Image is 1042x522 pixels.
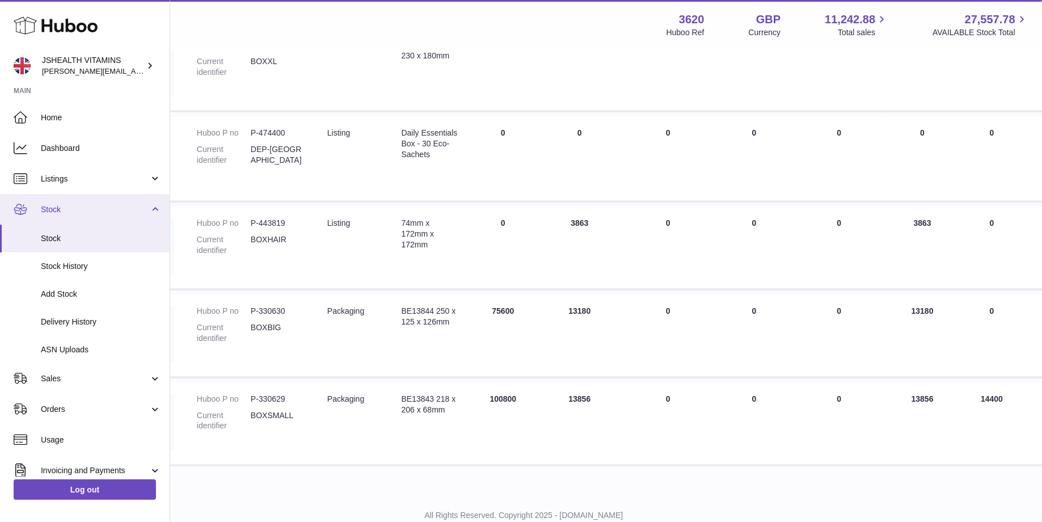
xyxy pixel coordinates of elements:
td: 0 [714,116,795,201]
span: packaging [327,394,364,403]
td: 0 [622,207,714,289]
span: AVAILABLE Stock Total [933,27,1028,38]
td: 5673 [884,28,961,111]
td: 13856 [884,382,961,465]
dd: BOXBIG [251,322,305,344]
dt: Current identifier [197,56,251,78]
div: BE13843 218 x 206 x 68mm [402,394,458,415]
dd: BOXXL [251,56,305,78]
dt: Huboo P no [197,128,251,138]
span: 11,242.88 [825,12,875,27]
span: Invoicing and Payments [41,465,149,476]
span: listing [327,218,350,228]
td: 0 [884,116,961,201]
dt: Huboo P no [197,218,251,229]
td: 0 [622,28,714,111]
dd: BOXHAIR [251,234,305,256]
dt: Huboo P no [197,306,251,317]
dt: Current identifier [197,144,251,166]
dt: Current identifier [197,322,251,344]
a: 11,242.88 Total sales [825,12,888,38]
td: 13180 [537,294,622,377]
dd: DEP-[GEOGRAPHIC_DATA] [251,144,305,166]
a: Log out [14,479,156,500]
strong: 3620 [679,12,704,27]
div: Huboo Ref [666,27,704,38]
div: BE14388 280 x 230 x 180mm [402,40,458,61]
td: 0 [622,382,714,465]
td: 0 [622,116,714,201]
span: Orders [41,404,149,415]
span: Stock [41,233,161,244]
td: 0 [961,294,1023,377]
dd: P-330629 [251,394,305,405]
td: 0 [469,28,537,111]
td: 0 [961,28,1023,111]
dd: P-474400 [251,128,305,138]
td: 75600 [469,294,537,377]
td: 0 [714,207,795,289]
a: 27,557.78 AVAILABLE Stock Total [933,12,1028,38]
dd: P-330630 [251,306,305,317]
span: Sales [41,373,149,384]
dd: BOXSMALL [251,410,305,432]
div: 74mm x 172mm x 172mm [402,218,458,250]
td: 0 [714,382,795,465]
td: 13180 [884,294,961,377]
span: Delivery History [41,317,161,327]
td: 0 [537,116,622,201]
span: Dashboard [41,143,161,154]
dt: Huboo P no [197,394,251,405]
div: Currency [749,27,781,38]
td: 0 [961,207,1023,289]
span: [PERSON_NAME][EMAIL_ADDRESS][DOMAIN_NAME] [42,66,227,75]
td: 0 [469,116,537,201]
td: 3863 [884,207,961,289]
span: 0 [837,128,842,137]
span: ASN Uploads [41,344,161,355]
span: Total sales [838,27,888,38]
span: Add Stock [41,289,161,300]
td: 3863 [537,207,622,289]
span: Stock History [41,261,161,272]
span: 0 [837,306,842,315]
td: 0 [714,294,795,377]
span: packaging [327,306,364,315]
span: Home [41,112,161,123]
td: 0 [469,207,537,289]
p: All Rights Reserved. Copyright 2025 - [DOMAIN_NAME] [97,510,951,521]
span: 27,557.78 [965,12,1015,27]
img: francesca@jshealthvitamins.com [14,57,31,74]
td: 100800 [469,382,537,465]
span: 0 [837,394,842,403]
span: Listings [41,174,149,184]
td: 13856 [537,382,622,465]
span: 0 [837,218,842,228]
span: Stock [41,204,149,215]
td: 5673 [537,28,622,111]
strong: GBP [756,12,781,27]
span: listing [327,128,350,137]
td: 14400 [961,382,1023,465]
td: 0 [622,294,714,377]
dd: P-443819 [251,218,305,229]
div: BE13844 250 x 125 x 126mm [402,306,458,327]
span: Usage [41,435,161,445]
dt: Current identifier [197,234,251,256]
div: Daily Essentials Box - 30 Eco-Sachets [402,128,458,160]
dt: Current identifier [197,410,251,432]
td: 0 [961,116,1023,201]
td: 0 [714,28,795,111]
div: JSHEALTH VITAMINS [42,55,144,77]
